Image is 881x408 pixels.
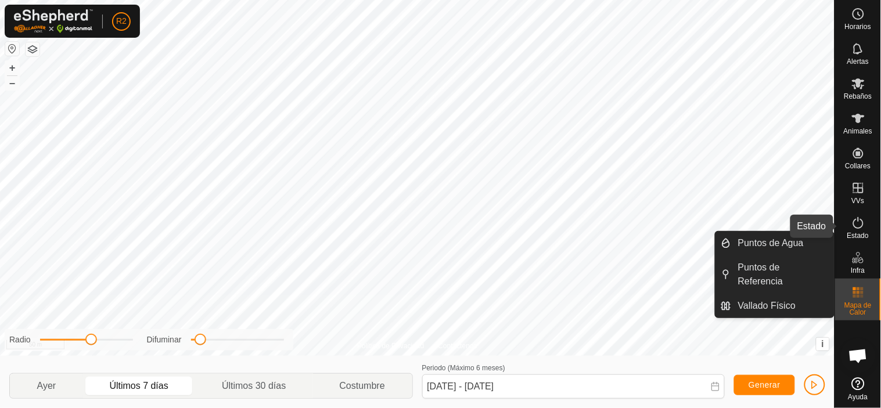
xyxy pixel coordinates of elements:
[847,58,869,65] span: Alertas
[844,128,872,135] span: Animales
[5,76,19,90] button: –
[357,341,424,351] a: Política de Privacidad
[5,61,19,75] button: +
[116,15,127,27] span: R2
[5,42,19,56] button: Restablecer Mapa
[731,294,834,317] a: Vallado Físico
[14,9,93,33] img: Logo Gallagher
[715,294,834,317] li: Vallado Físico
[734,375,795,395] button: Generar
[422,364,505,372] label: Periodo (Máximo 6 meses)
[838,302,878,316] span: Mapa de Calor
[822,339,824,349] span: i
[26,42,39,56] button: Capas del Mapa
[817,338,829,351] button: i
[731,256,834,293] a: Puntos de Referencia
[835,373,881,405] a: Ayuda
[715,232,834,255] li: Puntos de Agua
[340,379,385,393] span: Costumbre
[438,341,477,351] a: Contáctenos
[841,338,876,373] div: Chat abierto
[848,393,868,400] span: Ayuda
[851,197,864,204] span: VVs
[715,256,834,293] li: Puntos de Referencia
[222,379,286,393] span: Últimos 30 días
[851,267,865,274] span: Infra
[738,236,804,250] span: Puntos de Agua
[37,379,56,393] span: Ayer
[109,379,168,393] span: Últimos 7 días
[147,334,182,346] label: Difuminar
[731,232,834,255] a: Puntos de Agua
[738,299,796,313] span: Vallado Físico
[845,163,871,169] span: Collares
[738,261,827,288] span: Puntos de Referencia
[847,232,869,239] span: Estado
[845,23,871,30] span: Horarios
[749,380,781,389] span: Generar
[9,334,31,346] label: Radio
[844,93,872,100] span: Rebaños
